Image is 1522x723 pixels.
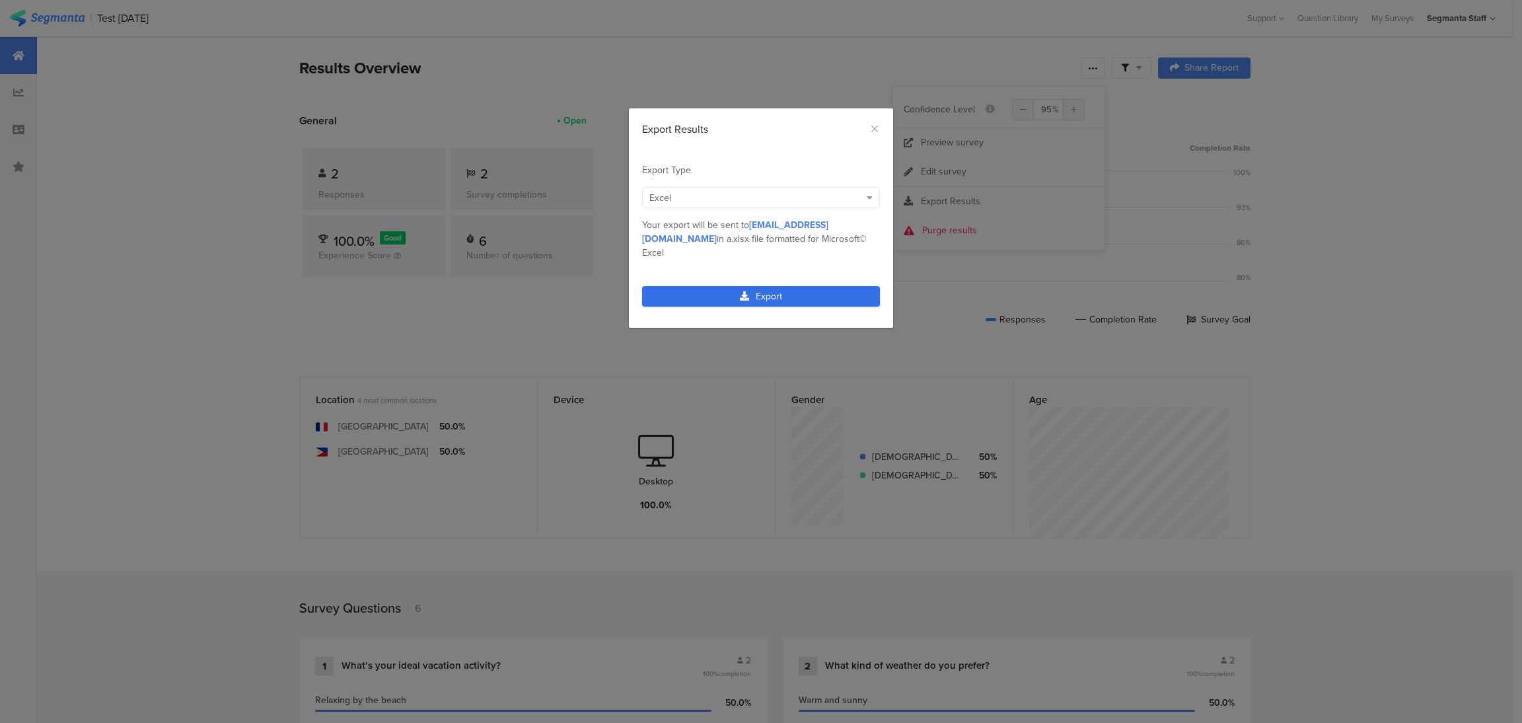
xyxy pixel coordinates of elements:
a: Export [642,286,880,307]
span: .xlsx file formatted for Microsoft© Excel [642,232,867,260]
div: Your export will be sent to in a [642,218,880,260]
button: Close [869,122,880,137]
span: [EMAIL_ADDRESS][DOMAIN_NAME] [642,218,828,246]
div: dialog [629,108,893,328]
span: Excel [649,191,671,205]
div: Export Type [642,163,880,177]
div: Export Results [642,122,880,137]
